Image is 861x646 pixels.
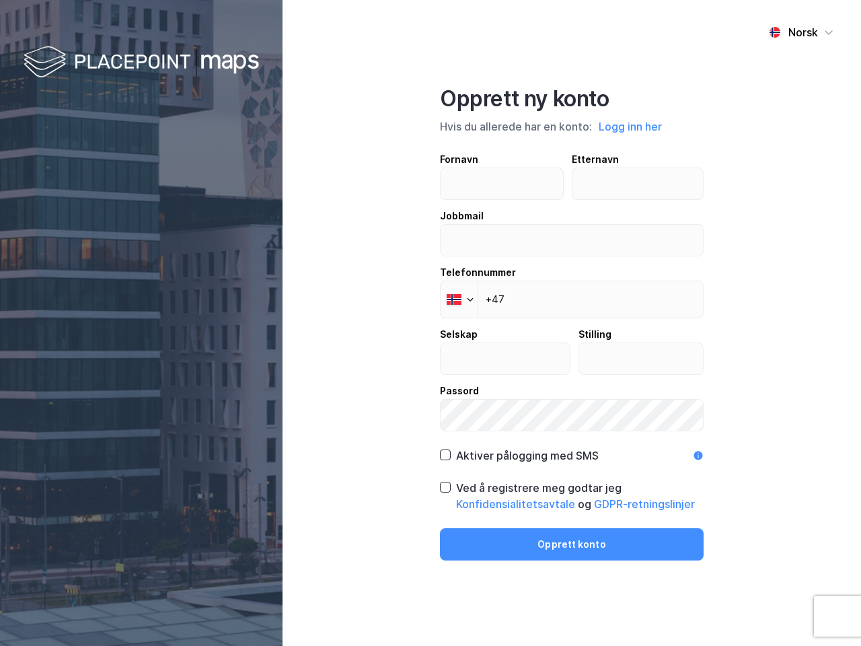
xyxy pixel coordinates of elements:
iframe: Chat Widget [794,581,861,646]
div: Aktiver pålogging med SMS [456,447,599,464]
button: Logg inn her [595,118,666,135]
div: Stilling [578,326,704,343]
div: Norsk [788,24,818,40]
div: Jobbmail [440,208,704,224]
div: Etternavn [572,151,704,168]
div: Hvis du allerede har en konto: [440,118,704,135]
div: Selskap [440,326,570,343]
div: Passord [440,383,704,399]
div: Ved å registrere meg godtar jeg og [456,480,704,512]
img: logo-white.f07954bde2210d2a523dddb988cd2aa7.svg [24,43,259,83]
div: Opprett ny konto [440,85,704,112]
div: Norway: + 47 [441,281,478,318]
button: Opprett konto [440,528,704,561]
input: Telefonnummer [440,281,704,318]
div: Fornavn [440,151,564,168]
div: Telefonnummer [440,264,704,281]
